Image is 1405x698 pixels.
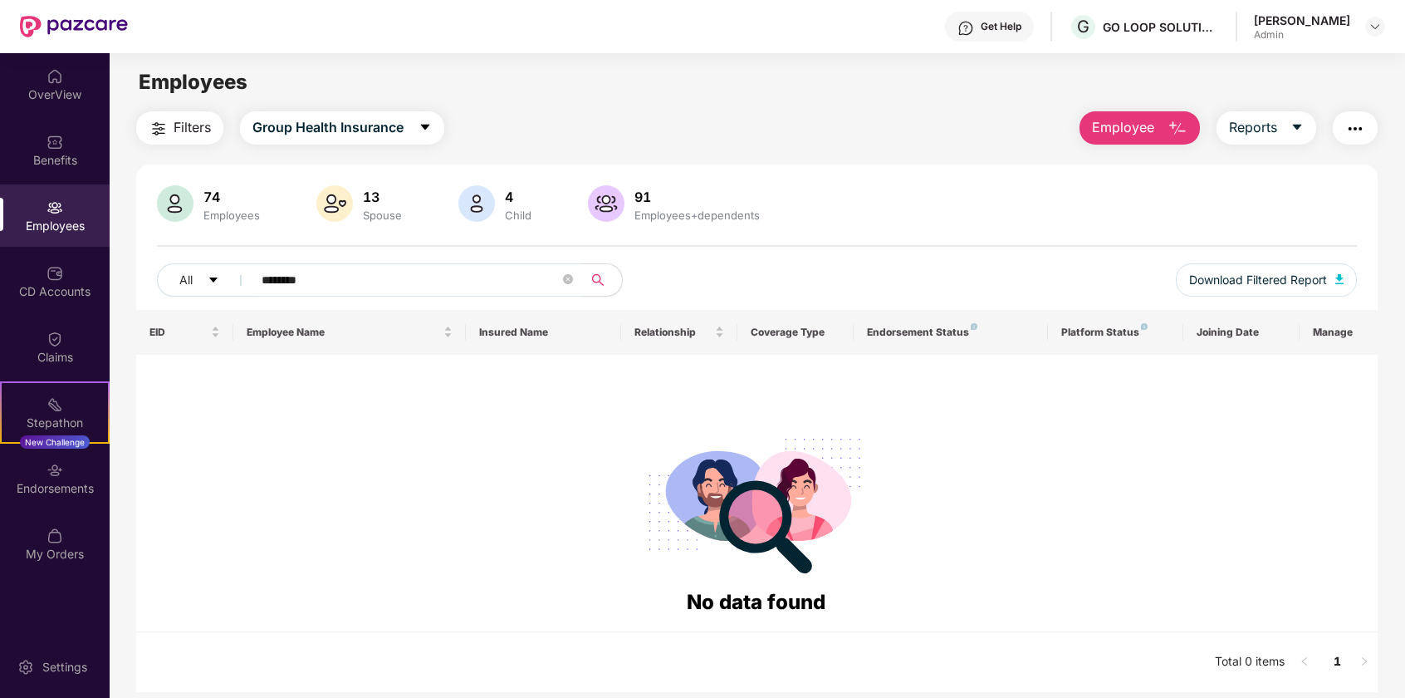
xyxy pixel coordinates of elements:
div: 4 [502,189,535,205]
th: Coverage Type [737,310,854,355]
div: Admin [1254,28,1350,42]
img: svg+xml;base64,PHN2ZyB4bWxucz0iaHR0cDovL3d3dy53My5vcmcvMjAwMC9zdmciIHdpZHRoPSI4IiBoZWlnaHQ9IjgiIH... [971,323,977,330]
th: Employee Name [233,310,466,355]
button: right [1351,649,1378,676]
button: Download Filtered Report [1176,263,1357,297]
img: svg+xml;base64,PHN2ZyB4bWxucz0iaHR0cDovL3d3dy53My5vcmcvMjAwMC9zdmciIHhtbG5zOnhsaW5rPSJodHRwOi8vd3... [157,185,193,222]
span: G [1077,17,1089,37]
div: Endorsement Status [867,326,1034,339]
li: Next Page [1351,649,1378,676]
span: caret-down [1290,120,1304,135]
img: svg+xml;base64,PHN2ZyBpZD0iRW1wbG95ZWVzIiB4bWxucz0iaHR0cDovL3d3dy53My5vcmcvMjAwMC9zdmciIHdpZHRoPS... [47,199,63,216]
span: close-circle [563,273,573,288]
span: Filters [174,117,211,138]
img: svg+xml;base64,PHN2ZyB4bWxucz0iaHR0cDovL3d3dy53My5vcmcvMjAwMC9zdmciIHdpZHRoPSIyNCIgaGVpZ2h0PSIyNC... [1345,119,1365,139]
img: svg+xml;base64,PHN2ZyBpZD0iSG9tZSIgeG1sbnM9Imh0dHA6Ly93d3cudzMub3JnLzIwMDAvc3ZnIiB3aWR0aD0iMjAiIG... [47,68,63,85]
img: svg+xml;base64,PHN2ZyB4bWxucz0iaHR0cDovL3d3dy53My5vcmcvMjAwMC9zdmciIHhtbG5zOnhsaW5rPSJodHRwOi8vd3... [316,185,353,222]
span: caret-down [419,120,432,135]
img: svg+xml;base64,PHN2ZyB4bWxucz0iaHR0cDovL3d3dy53My5vcmcvMjAwMC9zdmciIHhtbG5zOnhsaW5rPSJodHRwOi8vd3... [588,185,624,222]
div: Spouse [360,209,405,222]
div: [PERSON_NAME] [1254,12,1350,28]
img: New Pazcare Logo [20,16,128,37]
div: Get Help [981,20,1021,33]
span: EID [149,326,208,339]
div: GO LOOP SOLUTIONS PRIVATE LIMITED [1103,19,1219,35]
img: svg+xml;base64,PHN2ZyB4bWxucz0iaHR0cDovL3d3dy53My5vcmcvMjAwMC9zdmciIHdpZHRoPSIyNCIgaGVpZ2h0PSIyNC... [149,119,169,139]
img: svg+xml;base64,PHN2ZyBpZD0iTXlfT3JkZXJzIiBkYXRhLW5hbWU9Ik15IE9yZGVycyIgeG1sbnM9Imh0dHA6Ly93d3cudz... [47,528,63,544]
button: search [581,263,623,297]
span: Employee [1092,117,1154,138]
img: svg+xml;base64,PHN2ZyBpZD0iU2V0dGluZy0yMHgyMCIgeG1sbnM9Imh0dHA6Ly93d3cudzMub3JnLzIwMDAvc3ZnIiB3aW... [17,659,34,676]
span: Employees [139,70,247,94]
div: Child [502,209,535,222]
button: Group Health Insurancecaret-down [240,111,444,145]
span: Relationship [634,326,712,339]
a: 1 [1324,649,1351,674]
img: svg+xml;base64,PHN2ZyBpZD0iSGVscC0zMngzMiIgeG1sbnM9Imh0dHA6Ly93d3cudzMub3JnLzIwMDAvc3ZnIiB3aWR0aD... [957,20,974,37]
li: Total 0 items [1215,649,1285,676]
div: 74 [200,189,263,205]
th: Manage [1300,310,1377,355]
th: Insured Name [466,310,621,355]
span: No data found [687,590,825,614]
div: Settings [37,659,92,676]
button: left [1291,649,1318,676]
button: Allcaret-down [157,263,258,297]
img: svg+xml;base64,PHN2ZyBpZD0iRW5kb3JzZW1lbnRzIiB4bWxucz0iaHR0cDovL3d3dy53My5vcmcvMjAwMC9zdmciIHdpZH... [47,462,63,479]
img: svg+xml;base64,PHN2ZyBpZD0iRHJvcGRvd24tMzJ4MzIiIHhtbG5zPSJodHRwOi8vd3d3LnczLm9yZy8yMDAwL3N2ZyIgd2... [1368,20,1382,33]
span: Employee Name [247,326,440,339]
img: svg+xml;base64,PHN2ZyB4bWxucz0iaHR0cDovL3d3dy53My5vcmcvMjAwMC9zdmciIHhtbG5zOnhsaW5rPSJodHRwOi8vd3... [1168,119,1187,139]
button: Filters [136,111,223,145]
span: search [581,273,614,287]
div: 91 [631,189,763,205]
img: svg+xml;base64,PHN2ZyB4bWxucz0iaHR0cDovL3d3dy53My5vcmcvMjAwMC9zdmciIHhtbG5zOnhsaW5rPSJodHRwOi8vd3... [458,185,495,222]
img: svg+xml;base64,PHN2ZyB4bWxucz0iaHR0cDovL3d3dy53My5vcmcvMjAwMC9zdmciIHdpZHRoPSIyODgiIGhlaWdodD0iMj... [637,418,876,587]
th: Joining Date [1183,310,1300,355]
th: Relationship [621,310,737,355]
div: Employees+dependents [631,209,763,222]
li: Previous Page [1291,649,1318,676]
button: Reportscaret-down [1217,111,1316,145]
span: Reports [1229,117,1277,138]
div: 13 [360,189,405,205]
span: All [179,271,193,289]
span: Download Filtered Report [1189,271,1327,289]
img: svg+xml;base64,PHN2ZyB4bWxucz0iaHR0cDovL3d3dy53My5vcmcvMjAwMC9zdmciIHhtbG5zOnhsaW5rPSJodHRwOi8vd3... [1335,274,1344,284]
span: close-circle [563,274,573,284]
img: svg+xml;base64,PHN2ZyBpZD0iQ0RfQWNjb3VudHMiIGRhdGEtbmFtZT0iQ0QgQWNjb3VudHMiIHhtbG5zPSJodHRwOi8vd3... [47,265,63,282]
span: right [1359,656,1369,666]
span: Group Health Insurance [252,117,404,138]
div: Platform Status [1061,326,1170,339]
img: svg+xml;base64,PHN2ZyB4bWxucz0iaHR0cDovL3d3dy53My5vcmcvMjAwMC9zdmciIHdpZHRoPSIyMSIgaGVpZ2h0PSIyMC... [47,396,63,413]
img: svg+xml;base64,PHN2ZyBpZD0iQ2xhaW0iIHhtbG5zPSJodHRwOi8vd3d3LnczLm9yZy8yMDAwL3N2ZyIgd2lkdGg9IjIwIi... [47,331,63,347]
img: svg+xml;base64,PHN2ZyB4bWxucz0iaHR0cDovL3d3dy53My5vcmcvMjAwMC9zdmciIHdpZHRoPSI4IiBoZWlnaHQ9IjgiIH... [1141,323,1148,330]
img: svg+xml;base64,PHN2ZyBpZD0iQmVuZWZpdHMiIHhtbG5zPSJodHRwOi8vd3d3LnczLm9yZy8yMDAwL3N2ZyIgd2lkdGg9Ij... [47,134,63,150]
div: Stepathon [2,415,108,431]
span: caret-down [208,274,219,288]
div: Employees [200,209,263,222]
span: left [1300,656,1310,666]
li: 1 [1324,649,1351,676]
button: Employee [1079,111,1200,145]
div: New Challenge [20,435,90,449]
th: EID [136,310,233,355]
